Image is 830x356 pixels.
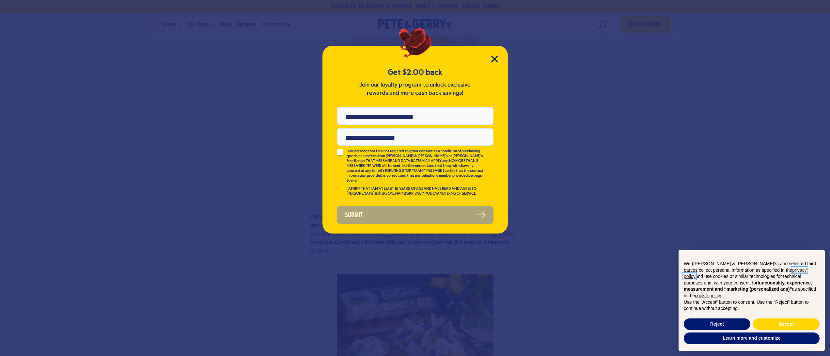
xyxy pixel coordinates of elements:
button: Accept [753,318,820,330]
button: Submit [337,206,493,224]
p: Use the “Accept” button to consent. Use the “Reject” button to continue without accepting. [684,299,820,312]
button: Reject [684,318,750,330]
button: Close Modal [491,56,498,62]
a: TERMS OF SERVICE. [445,192,476,196]
button: Learn more and customize [684,332,820,344]
input: I understand that I am not required to grant consent as a condition of purchasing goods or servic... [337,149,343,155]
p: Join our loyalty program to unlock exclusive rewards and more cash back savings! [358,81,472,97]
a: PRIVACY POLICY [409,192,437,196]
p: We ([PERSON_NAME] & [PERSON_NAME]'s) and selected third parties collect personal information as s... [684,261,820,299]
a: privacy policy [684,267,807,279]
h5: Get $2.00 back [337,67,493,78]
p: I understand that I am not required to grant consent as a condition of purchasing goods or servic... [347,149,484,183]
p: I AFFIRM THAT I AM AT LEAST 18 YEARS OF AGE AND HAVE READ AND AGREE TO [PERSON_NAME] & [PERSON_NA... [347,186,484,196]
a: cookie policy [695,293,721,298]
